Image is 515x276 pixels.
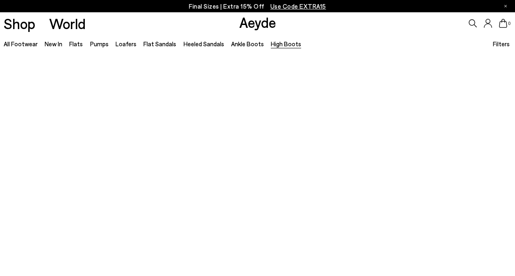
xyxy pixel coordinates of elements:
[231,40,264,48] a: Ankle Boots
[90,40,109,48] a: Pumps
[4,16,35,31] a: Shop
[271,40,301,48] a: High Boots
[184,40,224,48] a: Heeled Sandals
[499,19,507,28] a: 0
[45,40,62,48] a: New In
[143,40,176,48] a: Flat Sandals
[49,16,86,31] a: World
[493,40,510,48] span: Filters
[4,40,38,48] a: All Footwear
[270,2,326,10] span: Navigate to /collections/ss25-final-sizes
[189,1,326,11] p: Final Sizes | Extra 15% Off
[69,40,83,48] a: Flats
[507,21,511,26] span: 0
[116,40,136,48] a: Loafers
[239,14,276,31] a: Aeyde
